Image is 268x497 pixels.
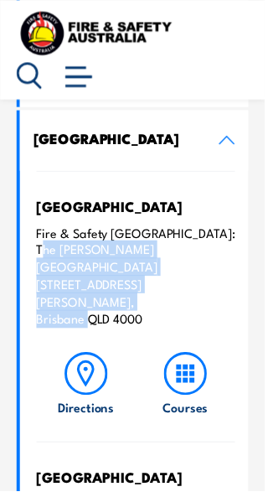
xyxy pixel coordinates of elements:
h4: [GEOGRAPHIC_DATA] [33,131,209,149]
a: [GEOGRAPHIC_DATA] [20,111,251,173]
p: Fire & Safety [GEOGRAPHIC_DATA]: The [PERSON_NAME][GEOGRAPHIC_DATA] [STREET_ADDRESS][PERSON_NAME]... [37,227,238,332]
h4: [GEOGRAPHIC_DATA] [37,199,238,218]
h6: Directions [59,403,116,421]
h4: [GEOGRAPHIC_DATA] [37,474,238,492]
h6: Courses [165,403,211,421]
a: Courses [137,356,238,421]
a: Directions [37,356,137,421]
